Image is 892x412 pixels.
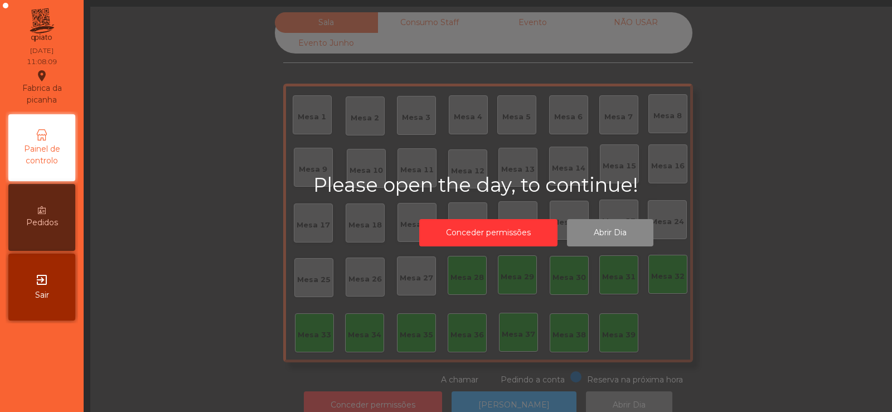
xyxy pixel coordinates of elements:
[30,46,54,56] div: [DATE]
[35,69,49,83] i: location_on
[35,289,49,301] span: Sair
[567,219,653,246] button: Abrir Dia
[26,217,58,229] span: Pedidos
[9,69,75,106] div: Fabrica da picanha
[28,6,55,45] img: qpiato
[11,143,72,167] span: Painel de controlo
[419,219,557,246] button: Conceder permissões
[35,273,49,287] i: exit_to_app
[313,173,759,197] h2: Please open the day, to continue!
[27,57,57,67] div: 11:08:09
